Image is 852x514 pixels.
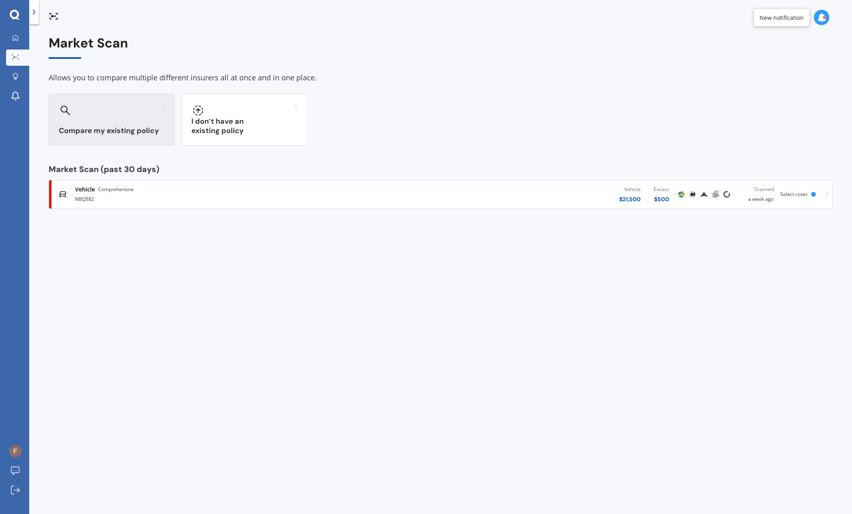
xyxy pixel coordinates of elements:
[98,185,134,194] span: Comprehensive
[75,194,367,203] div: NBQ582
[59,126,165,135] h3: Compare my existing policy
[722,189,732,199] img: Cove
[760,13,804,22] div: New notification
[739,185,774,203] div: a week ago
[49,36,833,59] div: Market Scan
[710,189,720,199] img: AMP
[676,189,686,199] img: Protecta
[780,191,808,198] span: Select cover
[619,195,641,203] div: $ 21,500
[699,189,709,199] img: Provident
[191,117,297,135] h3: I don’t have an existing policy
[75,185,95,194] span: Vehicle
[619,185,641,194] div: Vehicle
[49,165,833,173] div: Market Scan (past 30 days)
[9,445,21,457] img: ACg8ocInnDspEHup-DUbg4-W_uHzg59eV0VJ9mIL0jnaqCHqhItSP8Q=s96-c
[739,185,774,194] div: Scanned
[49,180,833,209] a: VehicleComprehensiveNBQ582Vehicle$21,500Excess$500ProtectaAAProvidentAMPCoveScanneda week agoSele...
[654,185,669,194] div: Excess
[49,72,833,84] div: Allows you to compare multiple different insurers all at once and in one place.
[654,195,669,203] div: $ 500
[688,189,697,199] img: AA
